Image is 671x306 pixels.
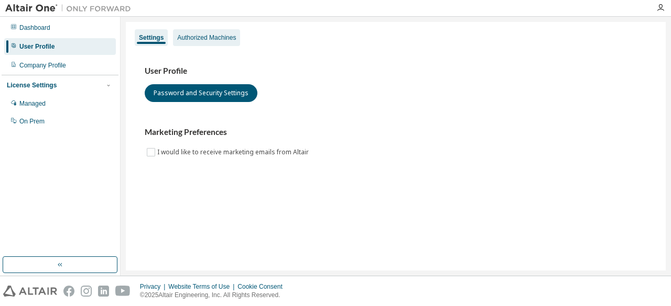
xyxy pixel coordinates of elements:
div: Cookie Consent [237,282,288,291]
h3: User Profile [145,66,647,76]
div: Company Profile [19,61,66,70]
p: © 2025 Altair Engineering, Inc. All Rights Reserved. [140,291,289,300]
img: youtube.svg [115,286,131,297]
label: I would like to receive marketing emails from Altair [157,146,311,158]
img: altair_logo.svg [3,286,57,297]
img: linkedin.svg [98,286,109,297]
div: Dashboard [19,24,50,32]
div: Website Terms of Use [168,282,237,291]
div: Managed [19,99,46,108]
h3: Marketing Preferences [145,127,647,138]
img: instagram.svg [81,286,92,297]
div: User Profile [19,42,55,51]
div: License Settings [7,81,57,89]
button: Password and Security Settings [145,84,257,102]
div: On Prem [19,117,45,126]
img: Altair One [5,3,136,14]
div: Privacy [140,282,168,291]
img: facebook.svg [63,286,74,297]
div: Settings [139,33,164,42]
div: Authorized Machines [177,33,236,42]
